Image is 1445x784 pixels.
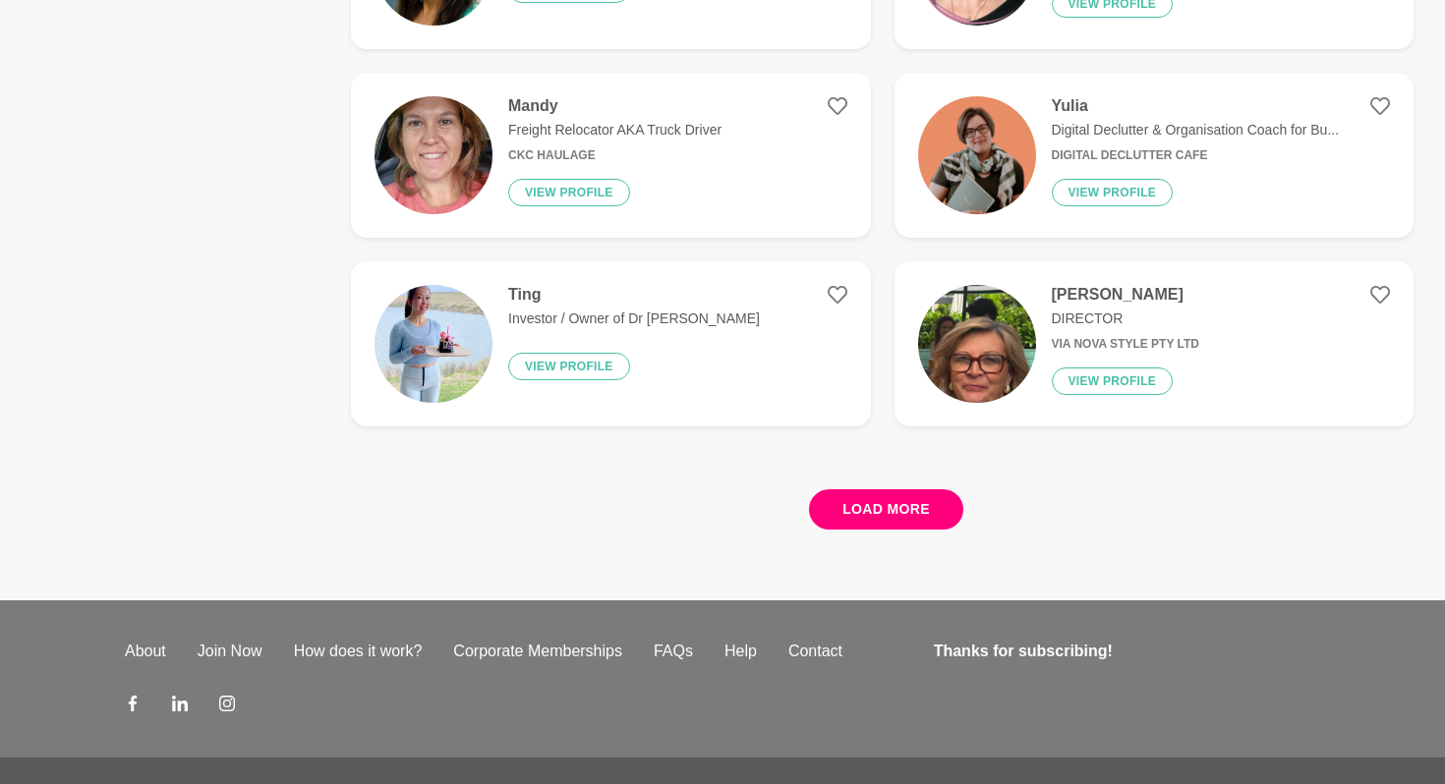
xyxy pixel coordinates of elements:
a: FAQs [638,640,709,663]
a: Instagram [219,695,235,718]
h6: CKC Haulage [508,148,722,163]
h6: VIA NOVA STYLE PTY LTD [1052,337,1199,352]
a: Join Now [182,640,278,663]
a: Facebook [125,695,141,718]
img: f3563969ab723f79b3ef00bf1b3a63b857f039e5-573x1035.jpg [918,285,1036,403]
a: About [109,640,182,663]
button: Load more [809,489,963,530]
img: 0926aa826bf440e0807015962379f59a3b99f4a5-1834x2448.jpg [375,285,492,403]
h6: Digital Declutter Cafe [1052,148,1340,163]
button: View profile [1052,367,1174,395]
h4: Mandy [508,96,722,116]
button: View profile [1052,179,1174,206]
p: DIRECTOR [1052,308,1199,329]
a: YuliaDigital Declutter & Organisation Coach for Bu...Digital Declutter CafeView profile [895,73,1415,238]
img: 50093f67989d66ad09930e820f8e7a95f5573d6f-1516x3280.jpg [375,96,492,214]
a: Contact [773,640,858,663]
p: Investor / Owner of Dr [PERSON_NAME] [508,308,760,329]
p: Freight Relocator AKA Truck Driver [508,120,722,140]
a: MandyFreight Relocator AKA Truck DriverCKC HaulageView profile [351,73,871,238]
a: [PERSON_NAME]DIRECTORVIA NOVA STYLE PTY LTDView profile [895,261,1415,426]
p: Digital Declutter & Organisation Coach for Bu... [1052,120,1340,140]
h4: Thanks for subscribing! [934,640,1308,663]
h4: Yulia [1052,96,1340,116]
h4: Ting [508,285,760,305]
a: TingInvestor / Owner of Dr [PERSON_NAME]View profile [351,261,871,426]
h4: [PERSON_NAME] [1052,285,1199,305]
button: View profile [508,179,630,206]
button: View profile [508,353,630,380]
img: cd3ee0be55c8d8e4b79a56ea7ce6c8bbb3f20f9c-1080x1080.png [918,96,1036,214]
a: Help [709,640,773,663]
a: Corporate Memberships [437,640,638,663]
a: How does it work? [278,640,438,663]
a: LinkedIn [172,695,188,718]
